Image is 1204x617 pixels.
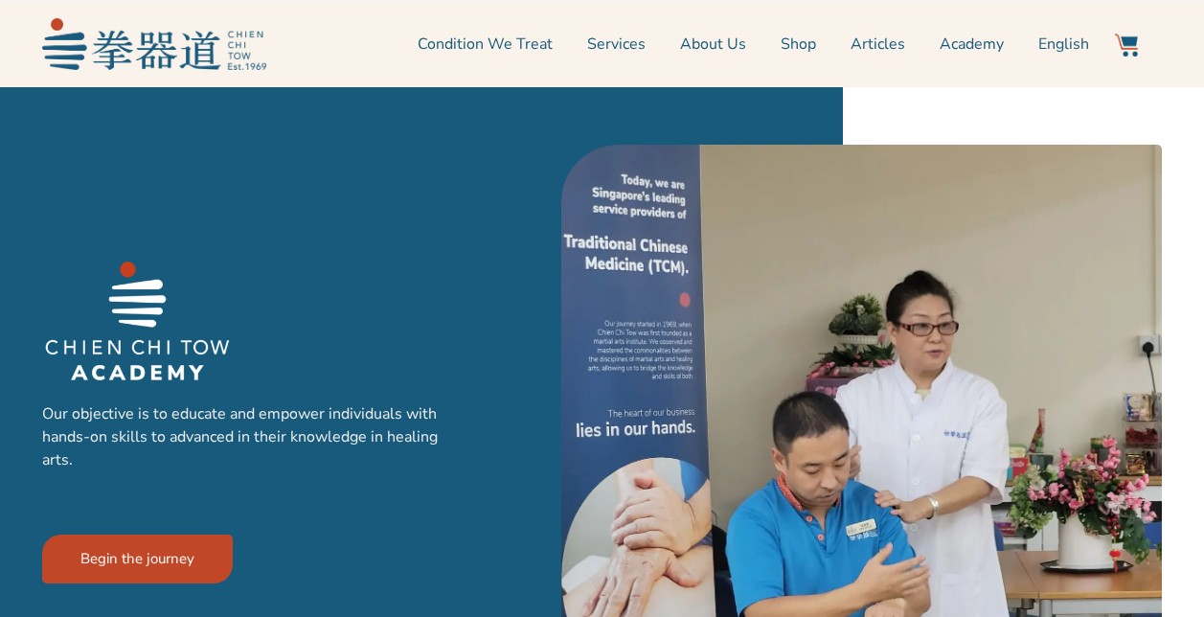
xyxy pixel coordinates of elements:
a: About Us [680,20,746,68]
a: Switch to English [1038,20,1089,68]
a: Condition We Treat [418,20,553,68]
a: Articles [851,20,905,68]
a: Begin the journey [42,535,233,583]
span: Begin the journey [80,552,194,566]
nav: Menu [276,20,1090,68]
a: Services [587,20,646,68]
img: Website Icon-03 [1115,34,1138,57]
span: English [1038,33,1089,56]
p: Our objective is to educate and empower individuals with hands-on skills to advanced in their kno... [42,402,457,471]
a: Academy [940,20,1004,68]
a: Shop [781,20,816,68]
